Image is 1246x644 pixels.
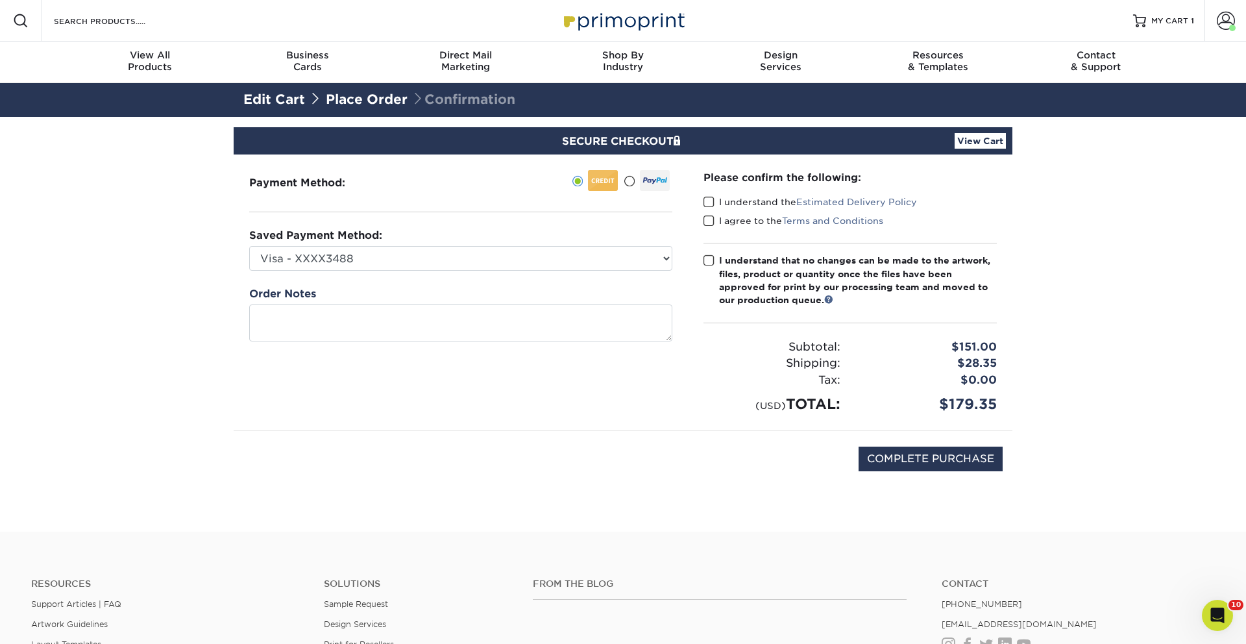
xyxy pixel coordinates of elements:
h4: Solutions [324,578,513,589]
a: Edit Cart [243,92,305,107]
div: & Support [1017,49,1175,73]
span: Confirmation [411,92,515,107]
span: Shop By [544,49,702,61]
div: Products [71,49,229,73]
div: & Templates [859,49,1017,73]
label: I agree to the [703,214,883,227]
div: $151.00 [850,339,1007,356]
div: Cards [229,49,387,73]
div: Please confirm the following: [703,170,997,185]
div: $179.35 [850,393,1007,415]
a: Place Order [326,92,408,107]
a: [EMAIL_ADDRESS][DOMAIN_NAME] [942,619,1097,629]
span: SECURE CHECKOUT [562,135,684,147]
div: Industry [544,49,702,73]
div: Tax: [694,372,850,389]
a: Contact& Support [1017,42,1175,83]
a: Sample Request [324,599,388,609]
a: Shop ByIndustry [544,42,702,83]
div: I understand that no changes can be made to the artwork, files, product or quantity once the file... [719,254,997,307]
div: $0.00 [850,372,1007,389]
div: Shipping: [694,355,850,372]
div: Marketing [387,49,544,73]
label: Order Notes [249,286,316,302]
a: Estimated Delivery Policy [796,197,917,207]
input: COMPLETE PURCHASE [859,447,1003,471]
span: Design [702,49,859,61]
span: Business [229,49,387,61]
h3: Payment Method: [249,177,377,189]
span: 10 [1228,600,1243,610]
a: Resources& Templates [859,42,1017,83]
a: [PHONE_NUMBER] [942,599,1022,609]
div: Services [702,49,859,73]
a: BusinessCards [229,42,387,83]
span: 1 [1191,16,1194,25]
div: TOTAL: [694,393,850,415]
label: Saved Payment Method: [249,228,382,243]
span: MY CART [1151,16,1188,27]
span: Direct Mail [387,49,544,61]
a: Direct MailMarketing [387,42,544,83]
a: Support Articles | FAQ [31,599,121,609]
a: View AllProducts [71,42,229,83]
input: SEARCH PRODUCTS..... [53,13,179,29]
a: DesignServices [702,42,859,83]
h4: Resources [31,578,304,589]
div: Subtotal: [694,339,850,356]
div: $28.35 [850,355,1007,372]
h4: From the Blog [533,578,907,589]
a: Terms and Conditions [782,216,883,226]
img: Primoprint [558,6,688,34]
label: I understand the [703,195,917,208]
iframe: Intercom live chat [1202,600,1233,631]
a: View Cart [955,133,1006,149]
a: Design Services [324,619,386,629]
small: (USD) [755,400,786,411]
span: Resources [859,49,1017,61]
span: Contact [1017,49,1175,61]
iframe: Google Customer Reviews [3,604,110,639]
a: Contact [942,578,1215,589]
img: DigiCert Secured Site Seal [243,447,308,485]
span: View All [71,49,229,61]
